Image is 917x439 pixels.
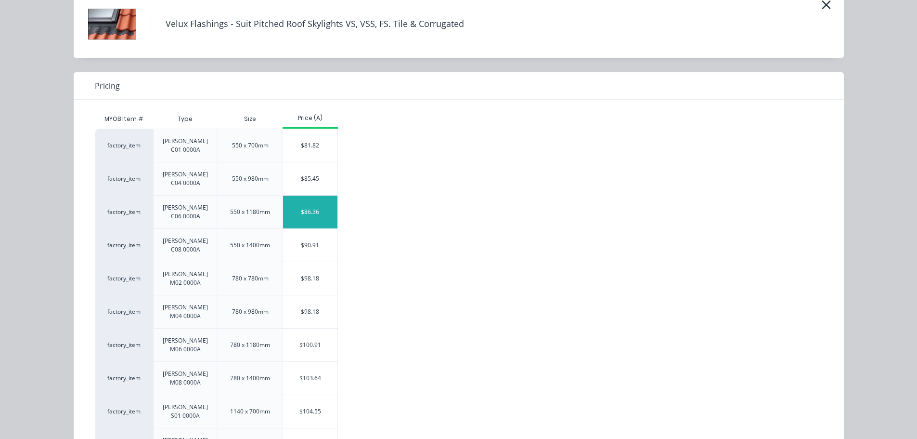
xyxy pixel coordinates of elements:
[161,303,210,320] div: [PERSON_NAME] M04 0000A
[95,162,153,195] div: factory_item
[161,237,210,254] div: [PERSON_NAME] C08 0000A
[161,203,210,221] div: [PERSON_NAME] C06 0000A
[283,262,337,295] div: $98.18
[95,395,153,428] div: factory_item
[283,162,337,195] div: $85.45
[170,107,200,131] div: Type
[283,229,337,262] div: $90.91
[161,137,210,154] div: [PERSON_NAME] C01 0000A
[161,270,210,287] div: [PERSON_NAME] M02 0000A
[232,174,269,183] div: 550 x 980mm
[95,195,153,228] div: factory_item
[161,336,210,354] div: [PERSON_NAME] M06 0000A
[230,374,270,383] div: 780 x 1400mm
[232,307,269,316] div: 780 x 980mm
[283,329,337,361] div: $100.91
[283,395,337,428] div: $104.55
[283,196,337,228] div: $86.36
[283,114,338,122] div: Price (A)
[161,170,210,187] div: [PERSON_NAME] C04 0000A
[236,107,264,131] div: Size
[151,15,478,33] h4: Velux Flashings - Suit Pitched Roof Skylights VS, VSS, FS. Tile & Corrugated
[230,208,270,216] div: 550 x 1180mm
[95,361,153,395] div: factory_item
[230,407,270,416] div: 1140 x 700mm
[95,109,153,129] div: MYOB Item #
[161,403,210,420] div: [PERSON_NAME] S01 0000A
[95,129,153,162] div: factory_item
[95,295,153,328] div: factory_item
[95,262,153,295] div: factory_item
[230,241,270,250] div: 550 x 1400mm
[95,328,153,361] div: factory_item
[232,274,269,283] div: 780 x 780mm
[232,141,269,150] div: 550 x 700mm
[161,370,210,387] div: [PERSON_NAME] M08 0000A
[283,295,337,328] div: $98.18
[95,228,153,262] div: factory_item
[283,129,337,162] div: $81.82
[230,341,270,349] div: 780 x 1180mm
[283,362,337,395] div: $103.64
[95,80,120,92] span: Pricing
